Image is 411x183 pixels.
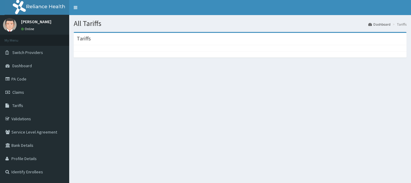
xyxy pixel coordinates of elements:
[74,20,406,27] h1: All Tariffs
[391,22,406,27] li: Tariffs
[12,90,24,95] span: Claims
[368,22,391,27] a: Dashboard
[3,18,17,32] img: User Image
[77,36,91,41] h3: Tariffs
[21,20,51,24] p: [PERSON_NAME]
[12,50,43,55] span: Switch Providers
[21,27,36,31] a: Online
[12,63,32,68] span: Dashboard
[12,103,23,108] span: Tariffs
